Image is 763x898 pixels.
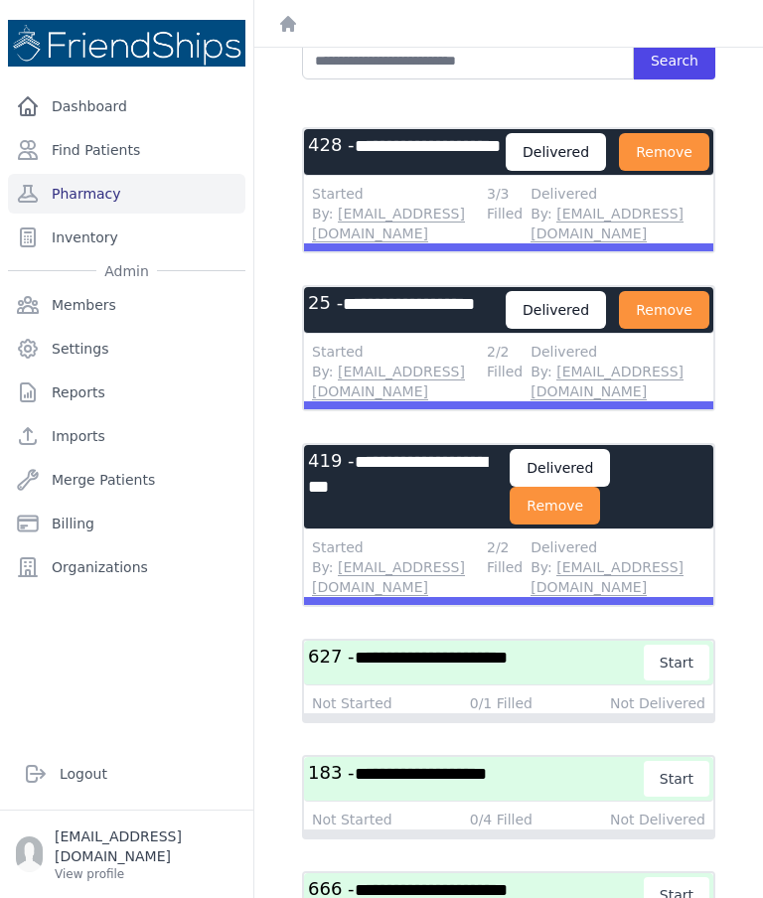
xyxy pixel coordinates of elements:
[8,373,245,412] a: Reports
[8,460,245,500] a: Merge Patients
[312,342,479,401] div: Started By:
[8,504,245,543] a: Billing
[8,285,245,325] a: Members
[531,342,705,401] div: Delivered By:
[8,86,245,126] a: Dashboard
[487,537,523,597] div: 2/2 Filled
[312,693,392,713] div: Not Started
[55,866,237,882] p: View profile
[619,133,709,171] button: Remove
[8,547,245,587] a: Organizations
[531,184,705,243] div: Delivered By:
[506,133,606,171] div: Delivered
[510,449,610,487] div: Delivered
[16,826,237,882] a: [EMAIL_ADDRESS][DOMAIN_NAME] View profile
[634,42,715,79] button: Search
[96,261,157,281] span: Admin
[644,761,709,797] button: Start
[510,487,600,524] button: Remove
[308,291,506,329] h3: 25 -
[8,20,245,67] img: Medical Missions EMR
[308,449,510,524] h3: 419 -
[470,693,533,713] div: 0/1 Filled
[8,130,245,170] a: Find Patients
[8,329,245,369] a: Settings
[312,810,392,829] div: Not Started
[8,416,245,456] a: Imports
[312,537,479,597] div: Started By:
[8,218,245,257] a: Inventory
[308,133,506,171] h3: 428 -
[16,754,237,794] a: Logout
[619,291,709,329] button: Remove
[644,645,709,680] button: Start
[308,761,645,797] h3: 183 -
[610,693,705,713] div: Not Delivered
[308,645,645,680] h3: 627 -
[487,342,523,401] div: 2/2 Filled
[55,826,237,866] p: [EMAIL_ADDRESS][DOMAIN_NAME]
[487,184,523,243] div: 3/3 Filled
[531,537,705,597] div: Delivered By:
[506,291,606,329] div: Delivered
[470,810,533,829] div: 0/4 Filled
[312,184,479,243] div: Started By:
[8,174,245,214] a: Pharmacy
[610,810,705,829] div: Not Delivered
